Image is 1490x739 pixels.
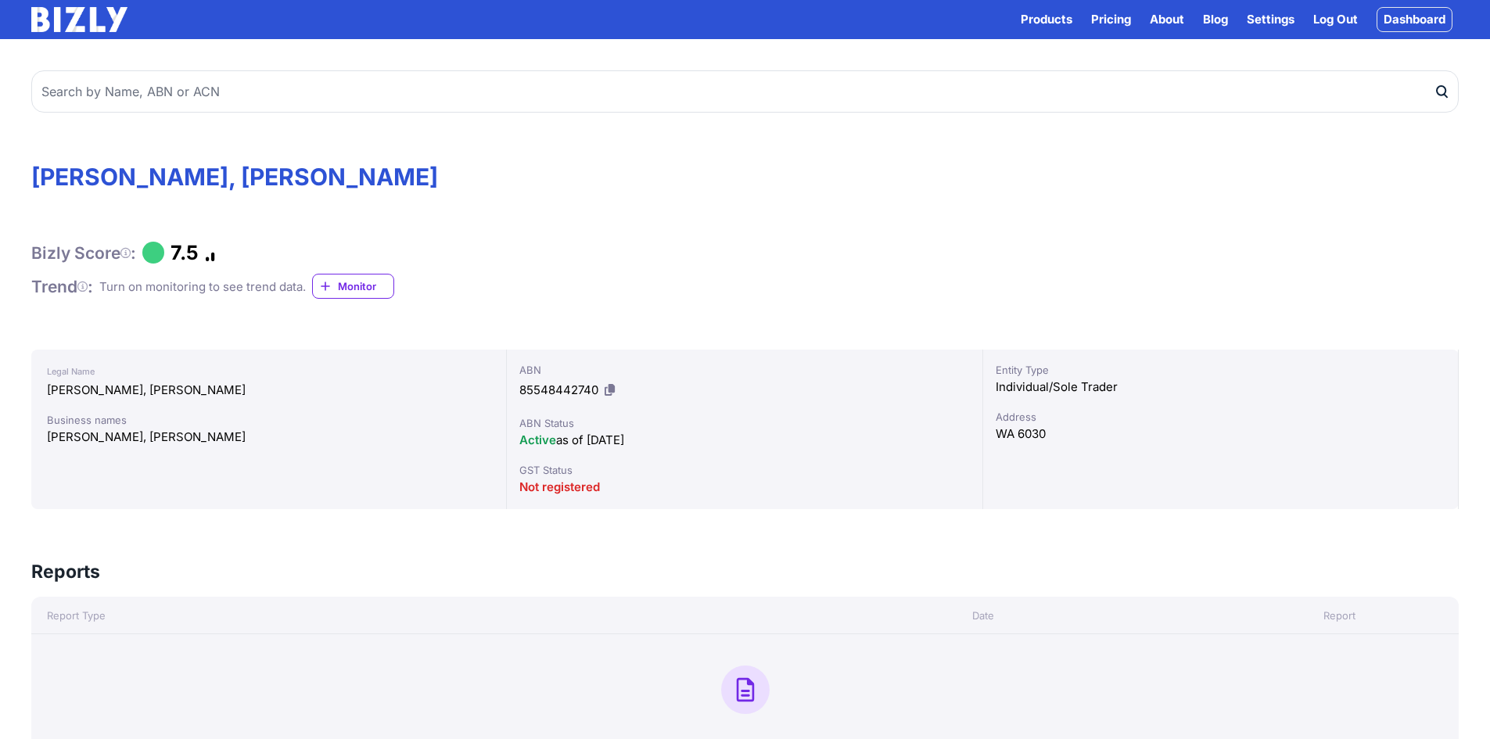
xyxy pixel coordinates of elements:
[312,274,394,299] a: Monitor
[519,432,556,447] span: Active
[1203,10,1228,29] a: Blog
[996,378,1445,396] div: Individual/Sole Trader
[47,362,490,381] div: Legal Name
[99,278,306,296] div: Turn on monitoring to see trend data.
[31,70,1459,113] input: Search by Name, ABN or ACN
[338,278,393,294] span: Monitor
[745,608,1221,623] div: Date
[31,163,1459,191] h1: [PERSON_NAME], [PERSON_NAME]
[519,415,969,431] div: ABN Status
[171,241,199,264] h1: 7.5
[1377,7,1452,32] a: Dashboard
[519,431,969,450] div: as of [DATE]
[31,276,93,297] h1: Trend :
[47,412,490,428] div: Business names
[996,409,1445,425] div: Address
[519,362,969,378] div: ABN
[996,425,1445,443] div: WA 6030
[519,382,598,397] span: 85548442740
[1313,10,1358,29] a: Log Out
[1150,10,1184,29] a: About
[1221,608,1459,623] div: Report
[519,479,600,494] span: Not registered
[47,381,490,400] div: [PERSON_NAME], [PERSON_NAME]
[519,462,969,478] div: GST Status
[996,362,1445,378] div: Entity Type
[1091,10,1131,29] a: Pricing
[31,242,136,264] h1: Bizly Score :
[1021,10,1072,29] button: Products
[1247,10,1294,29] a: Settings
[31,559,100,584] h3: Reports
[31,608,745,623] div: Report Type
[47,428,490,447] div: [PERSON_NAME], [PERSON_NAME]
